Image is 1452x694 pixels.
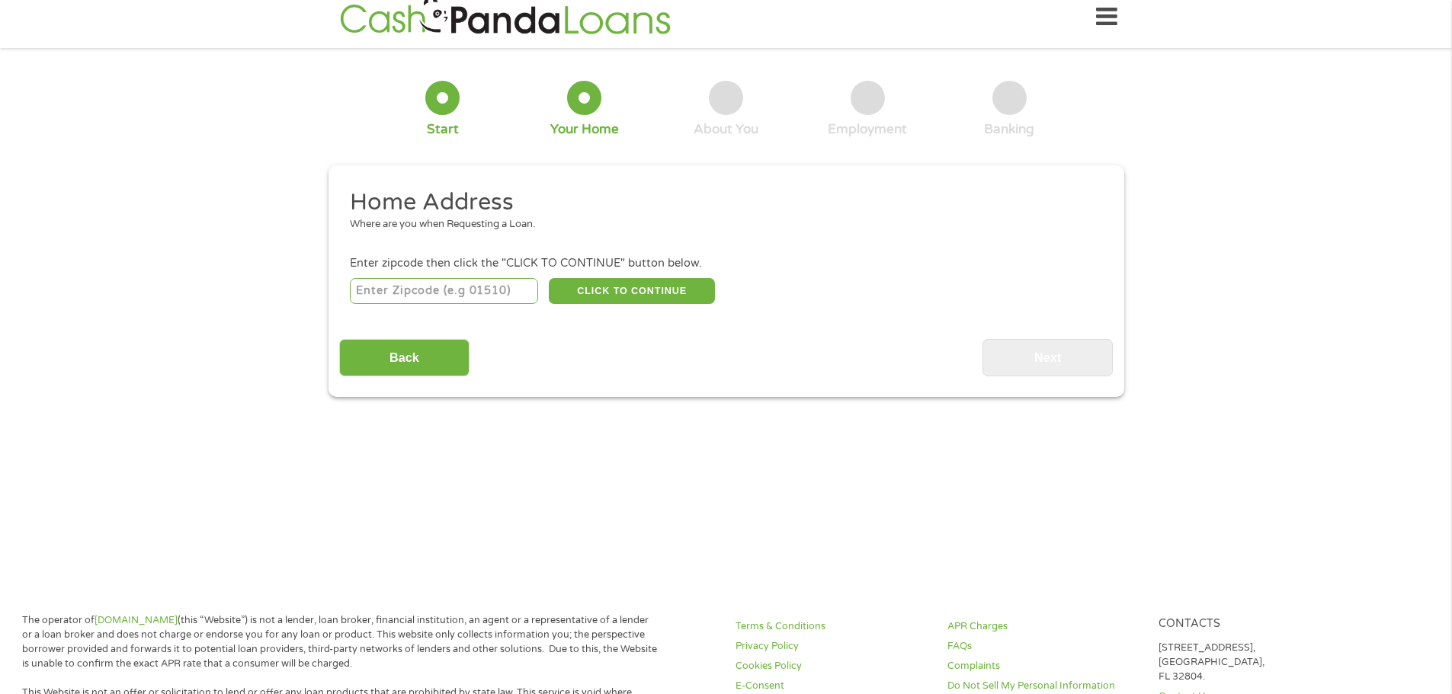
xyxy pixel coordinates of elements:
[982,339,1113,376] input: Next
[350,278,538,304] input: Enter Zipcode (e.g 01510)
[984,121,1034,138] div: Banking
[828,121,907,138] div: Employment
[22,613,658,671] p: The operator of (this “Website”) is not a lender, loan broker, financial institution, an agent or...
[350,255,1101,272] div: Enter zipcode then click the "CLICK TO CONTINUE" button below.
[549,278,715,304] button: CLICK TO CONTINUE
[736,639,929,654] a: Privacy Policy
[736,619,929,634] a: Terms & Conditions
[427,121,459,138] div: Start
[947,659,1141,673] a: Complaints
[947,619,1141,634] a: APR Charges
[1159,641,1352,684] p: [STREET_ADDRESS], [GEOGRAPHIC_DATA], FL 32804.
[736,659,929,673] a: Cookies Policy
[694,121,758,138] div: About You
[339,339,470,376] input: Back
[550,121,619,138] div: Your Home
[1159,617,1352,632] h4: Contacts
[95,614,178,626] a: [DOMAIN_NAME]
[350,187,1091,218] h2: Home Address
[947,639,1141,654] a: FAQs
[350,217,1091,232] div: Where are you when Requesting a Loan.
